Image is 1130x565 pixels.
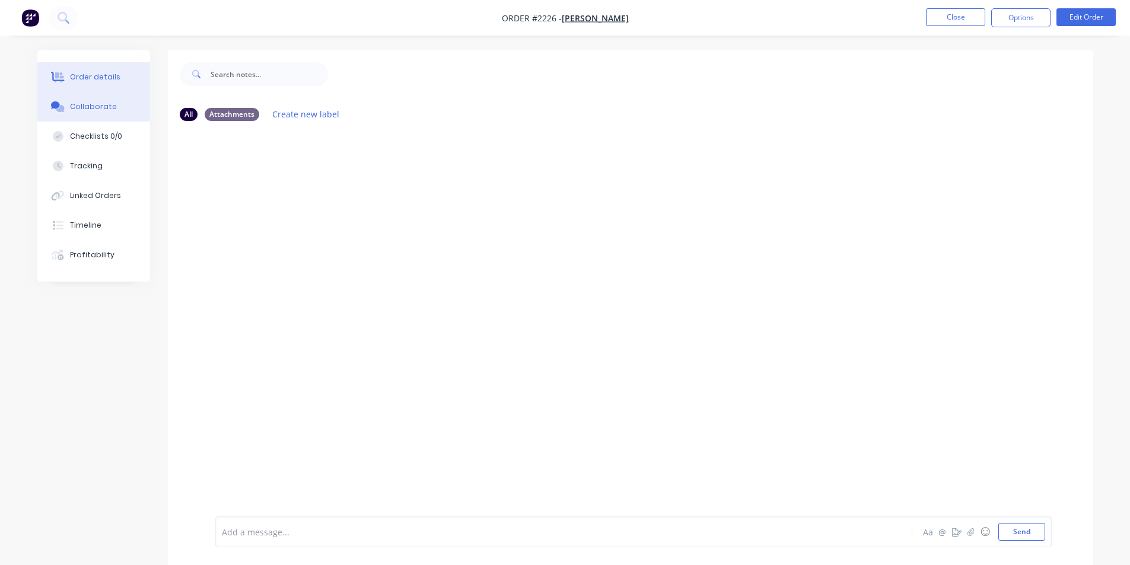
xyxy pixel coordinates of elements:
[562,12,629,24] a: [PERSON_NAME]
[70,131,122,142] div: Checklists 0/0
[266,106,346,122] button: Create new label
[502,12,562,24] span: Order #2226 -
[37,92,150,122] button: Collaborate
[70,250,114,260] div: Profitability
[37,62,150,92] button: Order details
[205,108,259,121] div: Attachments
[70,161,103,171] div: Tracking
[37,181,150,210] button: Linked Orders
[70,101,117,112] div: Collaborate
[926,8,985,26] button: Close
[70,72,120,82] div: Order details
[978,525,992,539] button: ☺
[70,190,121,201] div: Linked Orders
[37,240,150,270] button: Profitability
[935,525,950,539] button: @
[1056,8,1116,26] button: Edit Order
[37,210,150,240] button: Timeline
[37,122,150,151] button: Checklists 0/0
[921,525,935,539] button: Aa
[70,220,101,231] div: Timeline
[211,62,328,86] input: Search notes...
[998,523,1045,541] button: Send
[37,151,150,181] button: Tracking
[21,9,39,27] img: Factory
[180,108,198,121] div: All
[991,8,1051,27] button: Options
